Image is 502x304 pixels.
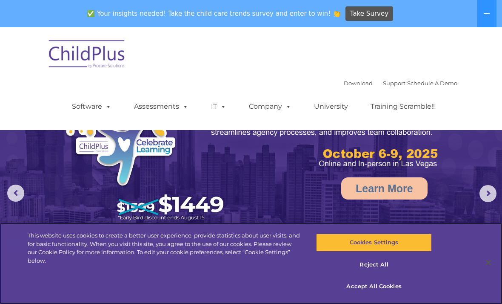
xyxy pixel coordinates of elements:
button: Reject All [316,256,431,274]
div: This website uses cookies to create a better user experience, provide statistics about user visit... [28,232,301,265]
a: IT [203,98,235,115]
button: Cookies Settings [316,234,431,252]
button: Accept All Cookies [316,278,431,295]
a: Assessments [125,98,197,115]
img: ChildPlus by Procare Solutions [45,34,130,77]
a: Support [383,80,405,87]
a: Schedule A Demo [407,80,457,87]
a: Company [240,98,300,115]
span: ✅ Your insights needed! Take the child care trends survey and enter to win! 👏 [84,6,344,22]
a: Download [344,80,373,87]
button: Close [479,253,498,272]
a: Training Scramble!! [362,98,443,115]
a: Software [63,98,120,115]
a: Learn More [341,177,428,200]
span: Take Survey [350,6,388,21]
a: Take Survey [345,6,394,21]
a: University [305,98,357,115]
font: | [344,80,457,87]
